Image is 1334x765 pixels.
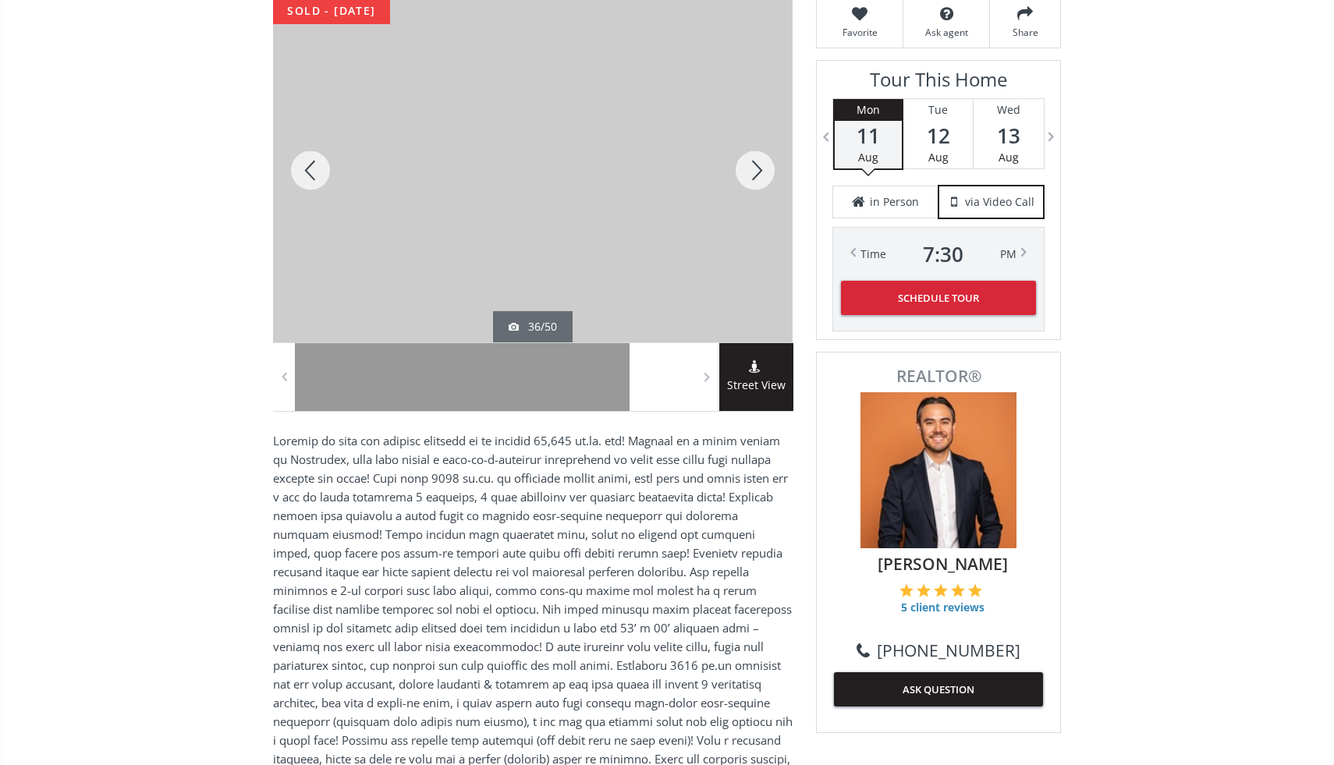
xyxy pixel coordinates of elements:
img: Photo of Graham Kennelly [860,392,1016,548]
span: 11 [835,125,902,147]
span: REALTOR® [834,368,1043,384]
img: 5 of 5 stars [968,583,982,597]
span: Aug [928,150,949,165]
h3: Tour This Home [832,69,1045,98]
div: Wed [974,99,1044,121]
span: Street View [719,377,793,395]
span: Ask agent [911,26,981,39]
div: Time PM [860,243,1016,265]
img: 3 of 5 stars [934,583,948,597]
span: via Video Call [965,194,1034,210]
span: 7 : 30 [923,243,963,265]
span: [PERSON_NAME] [842,552,1043,576]
span: Favorite [825,26,895,39]
img: 2 of 5 stars [917,583,931,597]
div: 36/50 [509,319,557,335]
div: Tue [903,99,973,121]
span: 12 [903,125,973,147]
span: 5 client reviews [899,600,985,615]
span: 13 [974,125,1044,147]
button: ASK QUESTION [834,672,1043,707]
span: Aug [858,150,878,165]
img: 1 of 5 stars [899,583,914,597]
button: Schedule Tour [841,281,1036,315]
div: Mon [835,99,902,121]
span: in Person [870,194,919,210]
span: Share [998,26,1052,39]
a: [PHONE_NUMBER] [857,639,1020,662]
span: Aug [999,150,1019,165]
img: 4 of 5 stars [951,583,965,597]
